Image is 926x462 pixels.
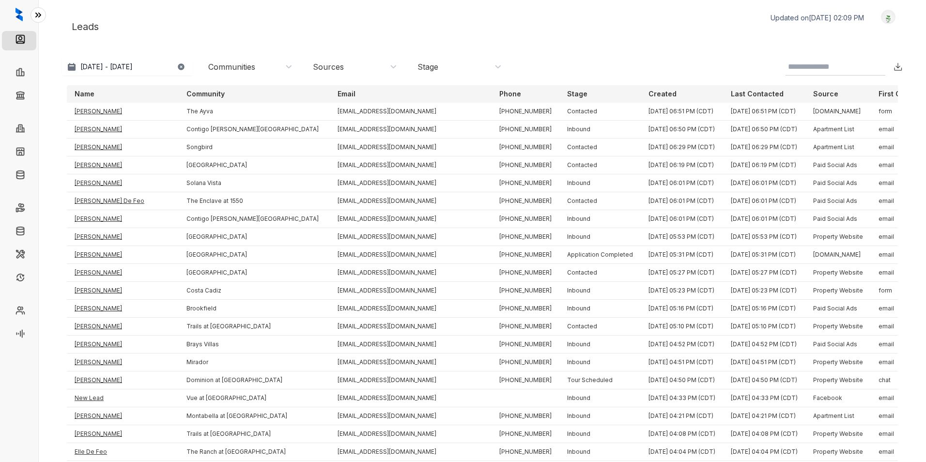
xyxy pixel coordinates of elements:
td: Inbound [559,389,641,407]
td: Property Website [805,354,871,371]
td: [PHONE_NUMBER] [492,425,559,443]
td: New Lead [67,389,179,407]
td: [DATE] 06:29 PM (CDT) [723,139,805,156]
td: [DATE] 04:08 PM (CDT) [641,425,723,443]
td: [PHONE_NUMBER] [492,103,559,121]
li: Leasing [2,64,36,83]
td: Apartment List [805,121,871,139]
td: Dominion at [GEOGRAPHIC_DATA] [179,371,330,389]
td: [DATE] 04:21 PM (CDT) [723,407,805,425]
td: Property Website [805,228,871,246]
td: [GEOGRAPHIC_DATA] [179,246,330,264]
td: Contacted [559,318,641,336]
td: Songbird [179,139,330,156]
p: Email [338,89,355,99]
li: Units [2,143,36,163]
td: Elle De Feo [67,443,179,461]
td: [EMAIL_ADDRESS][DOMAIN_NAME] [330,264,492,282]
p: Created [648,89,677,99]
td: [DATE] 05:27 PM (CDT) [641,264,723,282]
td: [DATE] 06:01 PM (CDT) [723,210,805,228]
td: [EMAIL_ADDRESS][DOMAIN_NAME] [330,210,492,228]
td: The Enclave at 1550 [179,192,330,210]
div: Leads [62,10,903,44]
td: [DATE] 04:52 PM (CDT) [723,336,805,354]
td: Apartment List [805,139,871,156]
td: [EMAIL_ADDRESS][DOMAIN_NAME] [330,246,492,264]
td: [PHONE_NUMBER] [492,443,559,461]
li: Communities [2,120,36,139]
p: Last Contacted [731,89,784,99]
li: Rent Collections [2,200,36,219]
td: [PERSON_NAME] [67,156,179,174]
td: [PERSON_NAME] [67,121,179,139]
td: [PHONE_NUMBER] [492,336,559,354]
td: [PHONE_NUMBER] [492,121,559,139]
td: Property Website [805,264,871,282]
td: [EMAIL_ADDRESS][DOMAIN_NAME] [330,371,492,389]
img: Download [893,62,903,72]
li: Team [2,302,36,322]
div: Stage [417,62,438,72]
td: [EMAIL_ADDRESS][DOMAIN_NAME] [330,407,492,425]
td: [PHONE_NUMBER] [492,264,559,282]
p: Name [75,89,94,99]
td: Contacted [559,264,641,282]
td: Brays Villas [179,336,330,354]
td: Tour Scheduled [559,371,641,389]
td: [DATE] 05:53 PM (CDT) [723,228,805,246]
td: [PERSON_NAME] [67,282,179,300]
li: Renewals [2,269,36,289]
td: [PHONE_NUMBER] [492,139,559,156]
td: Inbound [559,174,641,192]
td: [DATE] 05:16 PM (CDT) [641,300,723,318]
td: [DOMAIN_NAME] [805,103,871,121]
td: [PHONE_NUMBER] [492,282,559,300]
button: [DATE] - [DATE] [62,58,193,76]
li: Maintenance [2,246,36,265]
td: Inbound [559,228,641,246]
td: Paid Social Ads [805,300,871,318]
td: Costa Cadiz [179,282,330,300]
td: Facebook [805,389,871,407]
td: [DATE] 06:01 PM (CDT) [641,174,723,192]
td: [PERSON_NAME] [67,174,179,192]
td: [DATE] 05:10 PM (CDT) [641,318,723,336]
td: [DATE] 04:04 PM (CDT) [641,443,723,461]
td: [PHONE_NUMBER] [492,210,559,228]
td: [DATE] 05:16 PM (CDT) [723,300,805,318]
td: [DATE] 04:33 PM (CDT) [641,389,723,407]
li: Collections [2,87,36,107]
td: [DATE] 05:53 PM (CDT) [641,228,723,246]
p: Updated on [DATE] 02:09 PM [771,13,864,23]
div: Communities [208,62,255,72]
td: [DATE] 04:04 PM (CDT) [723,443,805,461]
td: Contacted [559,139,641,156]
td: Property Website [805,425,871,443]
td: [PHONE_NUMBER] [492,228,559,246]
td: Property Website [805,443,871,461]
td: Paid Social Ads [805,174,871,192]
td: [EMAIL_ADDRESS][DOMAIN_NAME] [330,121,492,139]
td: Solana Vista [179,174,330,192]
td: [PERSON_NAME] [67,103,179,121]
td: [DOMAIN_NAME] [805,246,871,264]
td: Paid Social Ads [805,156,871,174]
td: [PERSON_NAME] [67,336,179,354]
td: Property Website [805,371,871,389]
td: [PHONE_NUMBER] [492,354,559,371]
td: [PHONE_NUMBER] [492,300,559,318]
td: Property Website [805,282,871,300]
div: Sources [313,62,344,72]
td: [DATE] 06:50 PM (CDT) [723,121,805,139]
td: [PERSON_NAME] [67,264,179,282]
p: Source [813,89,838,99]
li: Voice AI [2,325,36,345]
td: [PHONE_NUMBER] [492,371,559,389]
td: Trails at [GEOGRAPHIC_DATA] [179,318,330,336]
td: [PHONE_NUMBER] [492,246,559,264]
td: [DATE] 05:23 PM (CDT) [723,282,805,300]
td: [DATE] 06:01 PM (CDT) [641,210,723,228]
td: Application Completed [559,246,641,264]
td: Inbound [559,425,641,443]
